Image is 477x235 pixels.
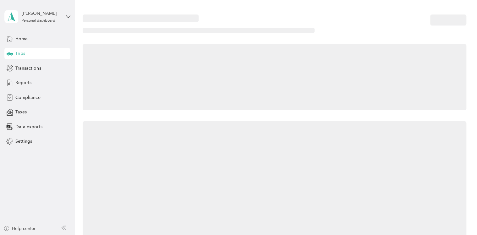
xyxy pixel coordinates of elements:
[15,138,32,145] span: Settings
[22,19,55,23] div: Personal dashboard
[15,94,40,101] span: Compliance
[15,65,41,72] span: Transactions
[15,50,25,57] span: Trips
[15,123,42,130] span: Data exports
[15,109,27,115] span: Taxes
[3,225,36,232] button: Help center
[442,200,477,235] iframe: Everlance-gr Chat Button Frame
[22,10,61,17] div: [PERSON_NAME]
[15,36,28,42] span: Home
[15,79,31,86] span: Reports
